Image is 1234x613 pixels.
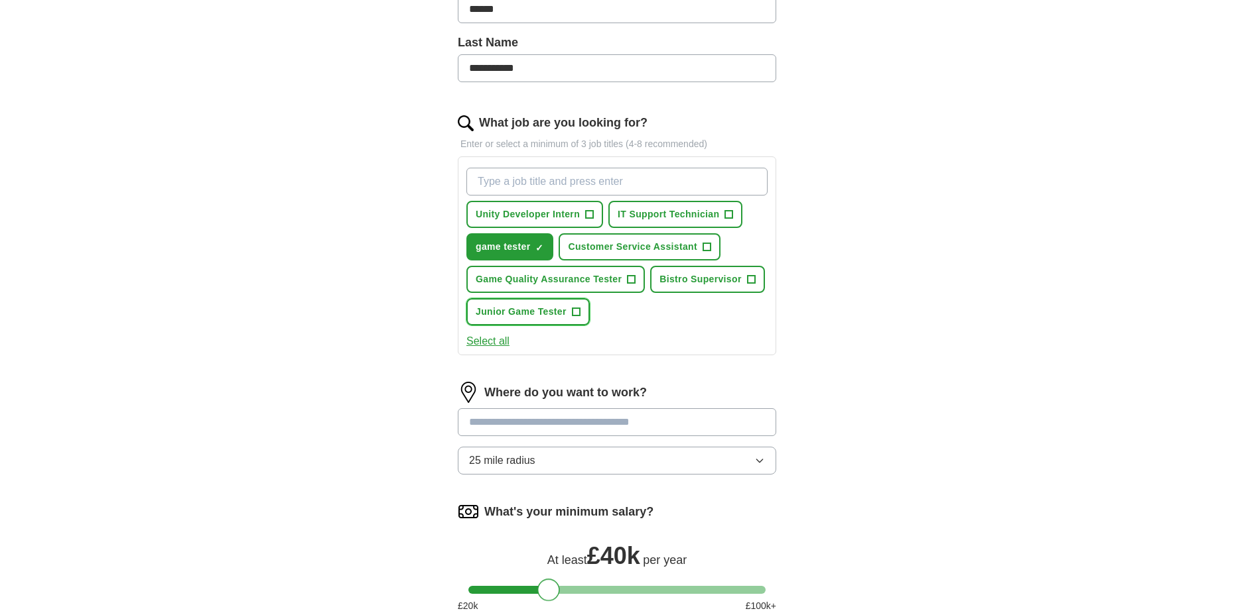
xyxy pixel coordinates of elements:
span: Bistro Supervisor [659,272,741,286]
span: £ 100 k+ [746,599,776,613]
label: Last Name [458,34,776,52]
button: Game Quality Assurance Tester [466,266,645,293]
label: Where do you want to work? [484,384,647,402]
button: Unity Developer Intern [466,201,603,228]
span: £ 20 k [458,599,478,613]
span: IT Support Technician [618,207,719,221]
button: IT Support Technician [608,201,742,228]
img: search.png [458,115,474,131]
button: Customer Service Assistant [559,233,720,260]
img: salary.png [458,501,479,522]
span: Game Quality Assurance Tester [476,272,622,286]
span: ✓ [535,243,543,253]
input: Type a job title and press enter [466,168,768,195]
button: Junior Game Tester [466,298,590,325]
label: What job are you looking for? [479,114,648,132]
span: game tester [476,240,530,254]
span: £ 40k [587,542,640,569]
span: Customer Service Assistant [568,240,697,254]
span: 25 mile radius [469,453,535,469]
button: Select all [466,333,510,349]
img: location.png [458,382,479,403]
span: Junior Game Tester [476,305,567,319]
span: At least [547,553,587,567]
button: Bistro Supervisor [650,266,764,293]
button: game tester✓ [466,233,553,260]
p: Enter or select a minimum of 3 job titles (4-8 recommended) [458,137,776,151]
button: 25 mile radius [458,447,776,474]
span: per year [643,553,687,567]
span: Unity Developer Intern [476,207,580,221]
label: What's your minimum salary? [484,503,653,521]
